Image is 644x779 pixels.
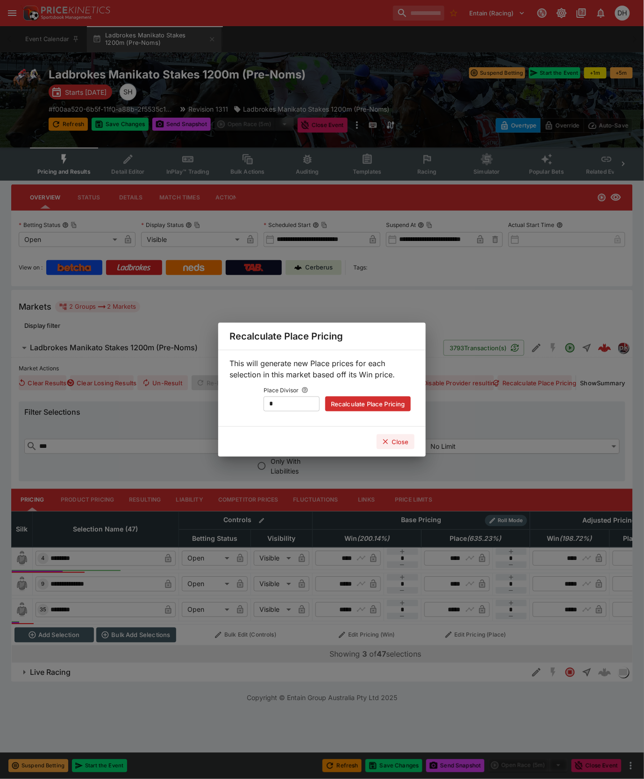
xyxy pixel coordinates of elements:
div: Recalculate Place Pricing [218,323,426,350]
button: Close [377,434,415,449]
p: Place Divisor [264,386,299,397]
button: Recalculate Place Pricing [325,397,411,411]
button: Value to divide Win prices by in order to calculate Place/Top 3 prices (Place = (Win - 1)/divisor... [299,384,311,397]
p: This will generate new Place prices for each selection in this market based off its Win price. [229,358,415,380]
